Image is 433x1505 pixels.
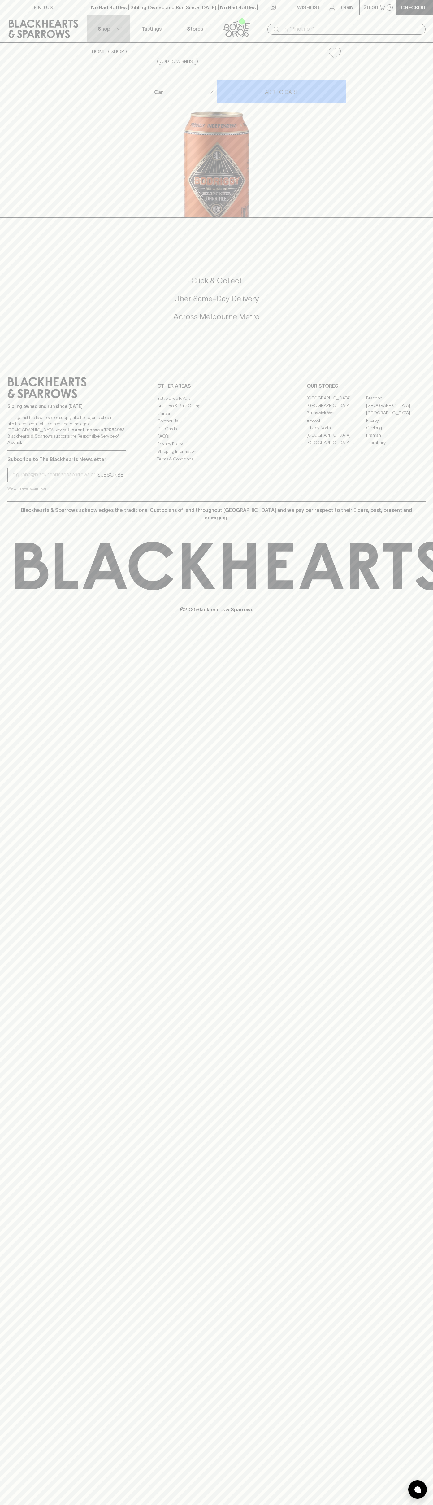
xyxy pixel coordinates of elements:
[307,402,366,409] a: [GEOGRAPHIC_DATA]
[157,382,276,390] p: OTHER AREAS
[366,432,426,439] a: Prahran
[297,4,321,11] p: Wishlist
[97,471,123,478] p: SUBSCRIBE
[154,88,164,96] p: Can
[366,424,426,432] a: Geelong
[363,4,378,11] p: $0.00
[87,15,130,42] button: Shop
[307,432,366,439] a: [GEOGRAPHIC_DATA]
[7,403,126,409] p: Sibling owned and run since [DATE]
[307,409,366,417] a: Brunswick West
[157,410,276,417] a: Careers
[307,417,366,424] a: Elwood
[111,49,124,54] a: SHOP
[307,382,426,390] p: OUR STORES
[157,395,276,402] a: Bottle Drop FAQ's
[414,1486,421,1493] img: bubble-icon
[157,433,276,440] a: FAQ's
[366,402,426,409] a: [GEOGRAPHIC_DATA]
[152,86,216,98] div: Can
[307,395,366,402] a: [GEOGRAPHIC_DATA]
[68,427,125,432] strong: Liquor License #32064953
[98,25,110,33] p: Shop
[157,58,198,65] button: Add to wishlist
[12,470,95,480] input: e.g. jane@blackheartsandsparrows.com.au
[326,45,343,61] button: Add to wishlist
[157,402,276,410] a: Business & Bulk Gifting
[366,409,426,417] a: [GEOGRAPHIC_DATA]
[87,63,346,217] img: 52726.png
[7,294,426,304] h5: Uber Same-Day Delivery
[157,417,276,425] a: Contact Us
[12,506,421,521] p: Blackhearts & Sparrows acknowledges the traditional Custodians of land throughout [GEOGRAPHIC_DAT...
[92,49,106,54] a: HOME
[34,4,53,11] p: FIND US
[130,15,173,42] a: Tastings
[157,448,276,455] a: Shipping Information
[187,25,203,33] p: Stores
[173,15,217,42] a: Stores
[338,4,354,11] p: Login
[142,25,162,33] p: Tastings
[7,485,126,491] p: We will never spam you
[366,439,426,447] a: Thornbury
[282,24,421,34] input: Try "Pinot noir"
[7,276,426,286] h5: Click & Collect
[7,414,126,445] p: It is against the law to sell or supply alcohol to, or to obtain alcohol on behalf of a person un...
[7,251,426,355] div: Call to action block
[157,455,276,463] a: Terms & Conditions
[157,440,276,447] a: Privacy Policy
[401,4,429,11] p: Checkout
[366,417,426,424] a: Fitzroy
[7,312,426,322] h5: Across Melbourne Metro
[307,424,366,432] a: Fitzroy North
[7,456,126,463] p: Subscribe to The Blackhearts Newsletter
[366,395,426,402] a: Braddon
[307,439,366,447] a: [GEOGRAPHIC_DATA]
[388,6,391,9] p: 0
[157,425,276,432] a: Gift Cards
[95,468,126,482] button: SUBSCRIBE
